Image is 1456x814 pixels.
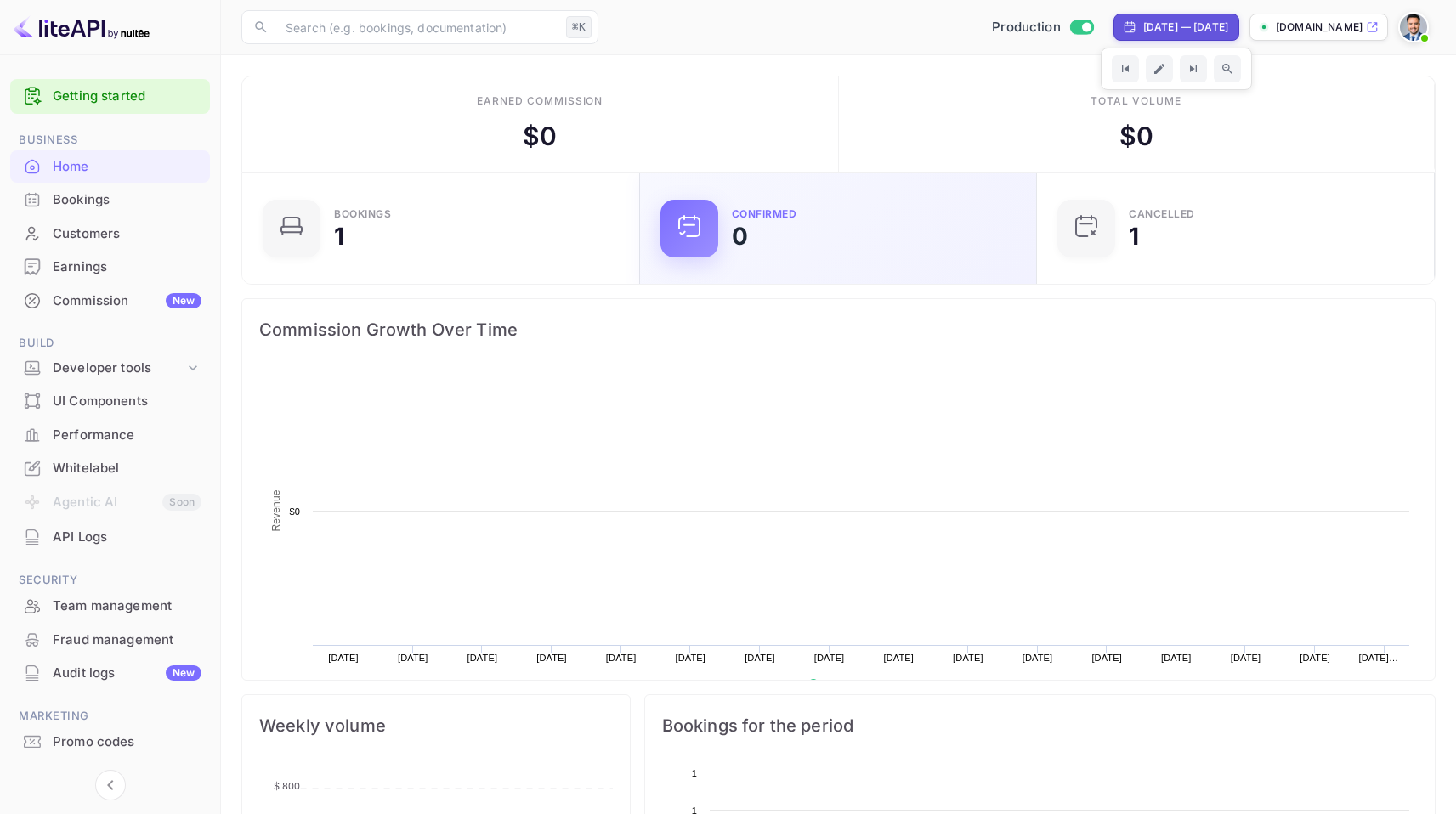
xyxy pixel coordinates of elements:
[1129,224,1139,248] div: 1
[95,770,126,800] button: Collapse navigation
[10,251,210,284] div: Earnings
[691,768,696,778] text: 1
[334,224,344,248] div: 1
[53,257,201,277] div: Earnings
[1023,653,1053,663] text: [DATE]
[10,590,210,621] a: Team management
[398,653,428,663] text: [DATE]
[53,528,201,547] div: API Logs
[53,426,201,445] div: Performance
[53,630,201,650] div: Fraud management
[1161,653,1192,663] text: [DATE]
[53,291,201,311] div: Commission
[732,224,748,248] div: 0
[334,209,391,219] div: Bookings
[10,590,210,623] div: Team management
[275,10,559,44] input: Search (e.g. bookings, documentation)
[824,679,868,691] text: Revenue
[566,16,592,38] div: ⌘K
[53,596,201,616] div: Team management
[10,385,210,418] div: UI Components
[10,419,210,450] a: Performance
[10,624,210,657] div: Fraud management
[1359,653,1399,663] text: [DATE]…
[259,712,613,739] span: Weekly volume
[270,489,282,531] text: Revenue
[523,117,557,155] div: $ 0
[1143,20,1228,35] div: [DATE] — [DATE]
[883,653,914,663] text: [DATE]
[10,419,210,452] div: Performance
[10,218,210,251] div: Customers
[10,657,210,690] div: Audit logsNew
[10,726,210,757] a: Promo codes
[53,732,201,752] div: Promo codes
[662,712,1418,739] span: Bookings for the period
[10,285,210,316] a: CommissionNew
[10,624,210,655] a: Fraud management
[1119,117,1153,155] div: $ 0
[536,653,567,663] text: [DATE]
[53,87,201,106] a: Getting started
[10,657,210,688] a: Audit logsNew
[1091,93,1181,109] div: Total volume
[10,571,210,590] span: Security
[10,285,210,318] div: CommissionNew
[10,150,210,182] a: Home
[10,334,210,353] span: Build
[992,18,1061,37] span: Production
[814,653,845,663] text: [DATE]
[1231,653,1261,663] text: [DATE]
[53,392,201,411] div: UI Components
[10,184,210,215] a: Bookings
[10,726,210,759] div: Promo codes
[53,664,201,683] div: Audit logs
[1180,55,1207,82] button: Go to next time period
[10,521,210,552] a: API Logs
[10,452,210,483] a: Whitelabel
[10,521,210,554] div: API Logs
[10,150,210,184] div: Home
[606,653,637,663] text: [DATE]
[274,780,301,792] tspan: $ 800
[53,190,201,210] div: Bookings
[676,653,706,663] text: [DATE]
[53,157,201,177] div: Home
[10,251,210,282] a: Earnings
[1300,653,1330,663] text: [DATE]
[53,459,201,478] div: Whitelabel
[467,653,498,663] text: [DATE]
[1091,653,1122,663] text: [DATE]
[10,353,210,383] div: Developer tools
[745,653,775,663] text: [DATE]
[53,224,201,244] div: Customers
[53,359,184,378] div: Developer tools
[477,93,603,109] div: Earned commission
[10,707,210,726] span: Marketing
[10,385,210,416] a: UI Components
[166,665,201,681] div: New
[166,293,201,308] div: New
[10,131,210,150] span: Business
[1146,55,1173,82] button: Edit date range
[328,653,359,663] text: [DATE]
[289,506,300,517] text: $0
[1112,55,1139,82] button: Go to previous time period
[10,79,210,114] div: Getting started
[10,184,210,217] div: Bookings
[10,218,210,249] a: Customers
[1400,14,1427,41] img: Santiago Moran Labat
[1276,20,1363,35] p: [DOMAIN_NAME]
[10,452,210,485] div: Whitelabel
[953,653,983,663] text: [DATE]
[732,209,797,219] div: Confirmed
[1129,209,1195,219] div: CANCELLED
[985,18,1100,37] div: Switch to Sandbox mode
[259,316,1418,343] span: Commission Growth Over Time
[14,14,150,41] img: LiteAPI logo
[1214,55,1241,82] button: Zoom out time range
